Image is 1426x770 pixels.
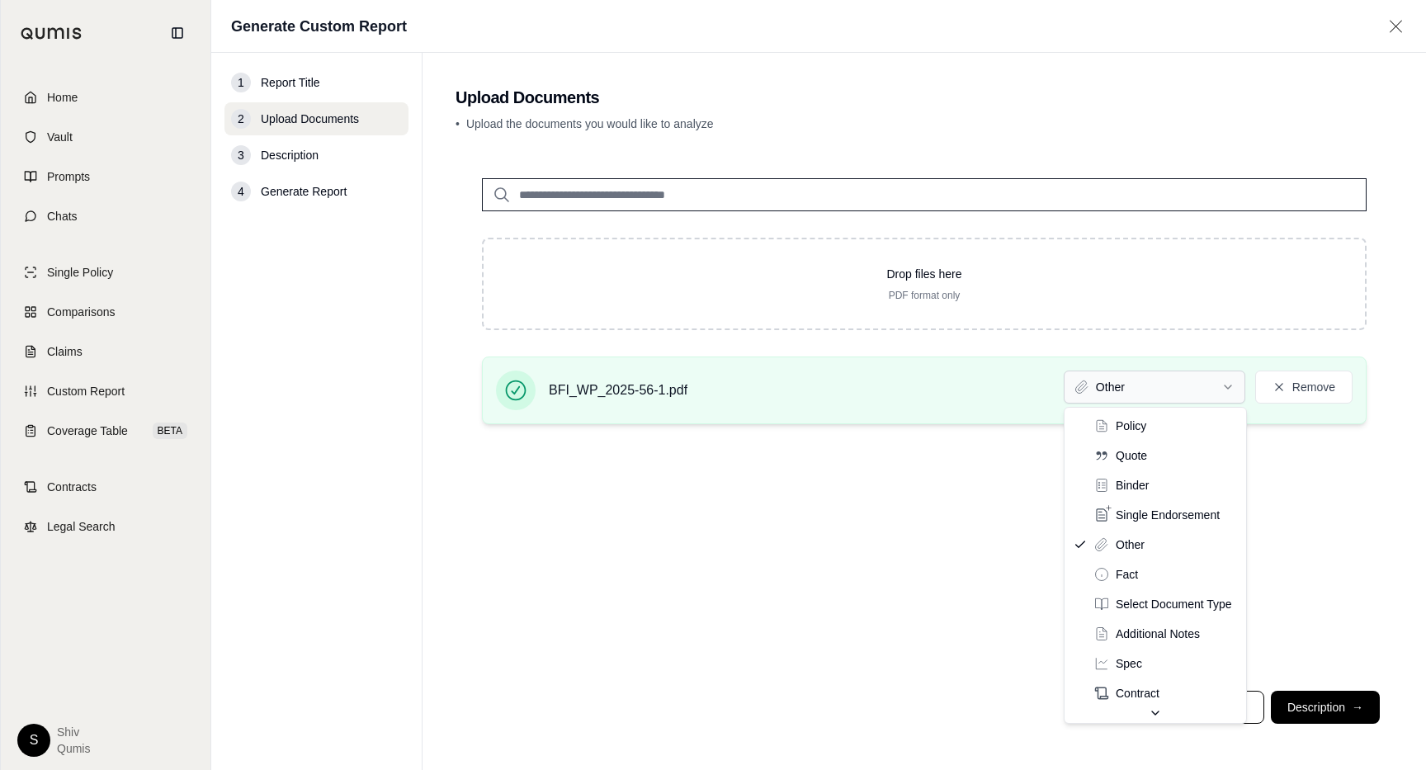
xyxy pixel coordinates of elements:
[1116,447,1147,464] span: Quote
[1116,596,1232,612] span: Select Document Type
[1116,626,1200,642] span: Additional Notes
[1116,536,1145,553] span: Other
[1116,655,1142,672] span: Spec
[1116,507,1220,523] span: Single Endorsement
[1116,477,1149,494] span: Binder
[1116,566,1138,583] span: Fact
[1116,685,1159,702] span: Contract
[1116,418,1146,434] span: Policy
